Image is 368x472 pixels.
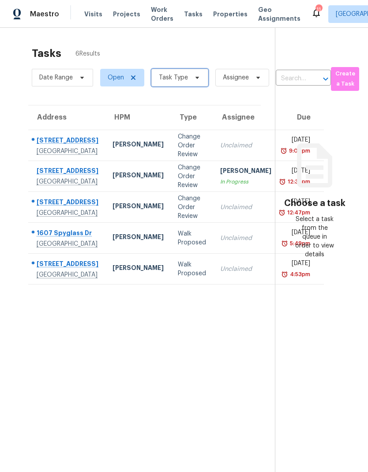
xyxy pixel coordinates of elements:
[220,265,271,273] div: Unclaimed
[184,11,203,17] span: Tasks
[159,73,188,82] span: Task Type
[171,105,213,130] th: Type
[284,199,345,208] h3: Choose a task
[113,263,164,274] div: [PERSON_NAME]
[276,72,306,86] input: Search by address
[335,69,355,89] span: Create a Task
[32,49,61,58] h2: Tasks
[319,73,332,85] button: Open
[223,73,249,82] span: Assignee
[113,232,164,243] div: [PERSON_NAME]
[151,5,173,23] span: Work Orders
[39,73,73,82] span: Date Range
[220,203,271,212] div: Unclaimed
[178,229,206,247] div: Walk Proposed
[331,67,359,91] button: Create a Task
[28,105,105,130] th: Address
[113,202,164,213] div: [PERSON_NAME]
[220,141,271,150] div: Unclaimed
[113,171,164,182] div: [PERSON_NAME]
[108,73,124,82] span: Open
[220,234,271,243] div: Unclaimed
[315,5,322,14] div: 11
[178,132,206,159] div: Change Order Review
[178,163,206,190] div: Change Order Review
[75,49,100,58] span: 6 Results
[258,5,300,23] span: Geo Assignments
[84,10,102,19] span: Visits
[213,10,248,19] span: Properties
[213,105,278,130] th: Assignee
[30,10,59,19] span: Maestro
[220,177,271,186] div: In Progress
[113,140,164,151] div: [PERSON_NAME]
[220,166,271,177] div: [PERSON_NAME]
[295,215,334,259] div: Select a task from the queue in order to view details
[178,194,206,221] div: Change Order Review
[105,105,171,130] th: HPM
[178,260,206,278] div: Walk Proposed
[113,10,140,19] span: Projects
